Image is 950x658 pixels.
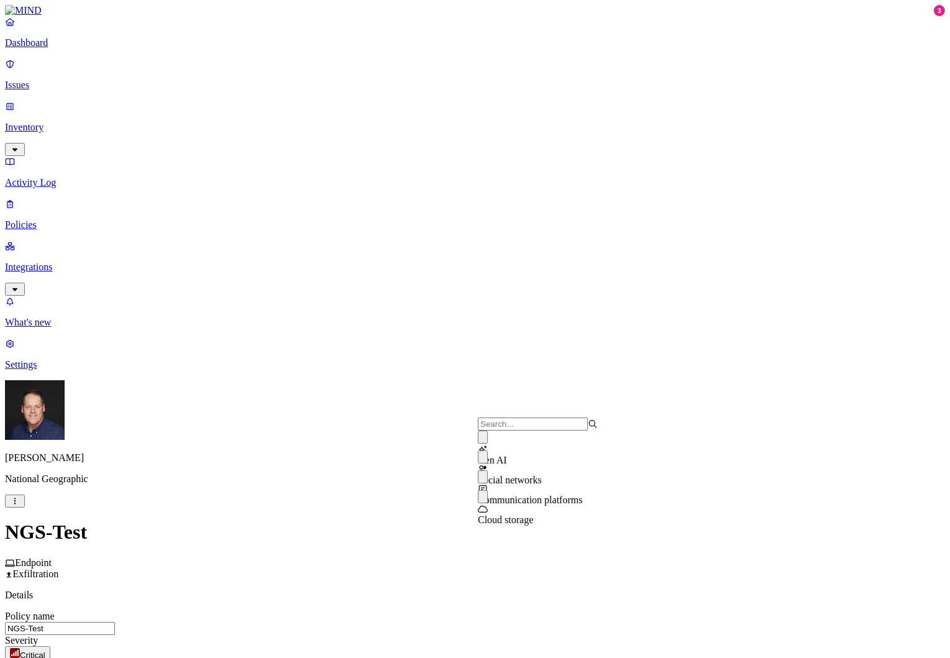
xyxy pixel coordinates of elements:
p: Policies [5,219,945,231]
span: Cloud storage [478,514,533,525]
p: What's new [5,317,945,328]
div: 3 [934,5,945,16]
a: Policies [5,198,945,231]
a: What's new [5,296,945,328]
a: Issues [5,58,945,91]
a: Settings [5,338,945,370]
img: MIND [5,5,42,16]
p: Integrations [5,262,945,273]
p: [PERSON_NAME] [5,452,945,464]
img: Mark DeCarlo [5,380,65,440]
h1: NGS-Test [5,521,945,544]
a: Inventory [5,101,945,154]
a: Dashboard [5,16,945,48]
div: Exfiltration [5,569,945,580]
p: Settings [5,359,945,370]
a: Activity Log [5,156,945,188]
input: Search... [478,418,588,431]
p: Inventory [5,122,945,133]
p: Dashboard [5,37,945,48]
p: Issues [5,80,945,91]
a: MIND [5,5,945,16]
input: name [5,622,115,635]
p: Details [5,590,945,601]
p: Activity Log [5,177,945,188]
label: Policy name [5,611,55,621]
div: Endpoint [5,557,945,569]
label: Severity [5,635,38,646]
p: National Geographic [5,473,945,485]
a: Integrations [5,240,945,294]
